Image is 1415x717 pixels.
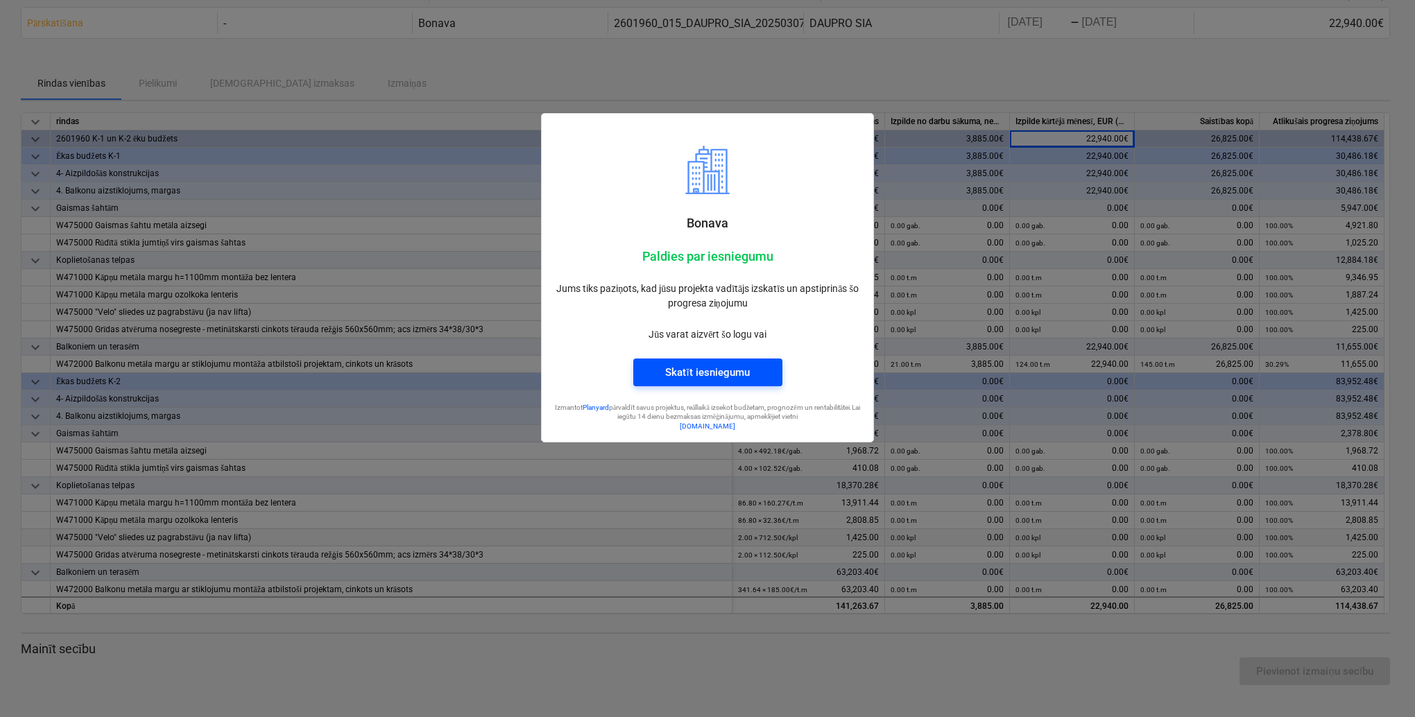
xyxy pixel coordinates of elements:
[680,422,735,430] a: [DOMAIN_NAME]
[553,215,862,232] p: Bonava
[553,327,862,342] p: Jūs varat aizvērt šo logu vai
[665,363,749,381] div: Skatīt iesniegumu
[633,358,782,386] button: Skatīt iesniegumu
[583,404,609,411] a: Planyard
[553,282,862,311] p: Jums tiks paziņots, kad jūsu projekta vadītājs izskatīs un apstiprinās šo progresa ziņojumu
[553,403,862,422] p: Izmantot pārvaldīt savus projektus, reāllaikā izsekot budžetam, prognozēm un rentabilitātei. Lai ...
[553,248,862,265] p: Paldies par iesniegumu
